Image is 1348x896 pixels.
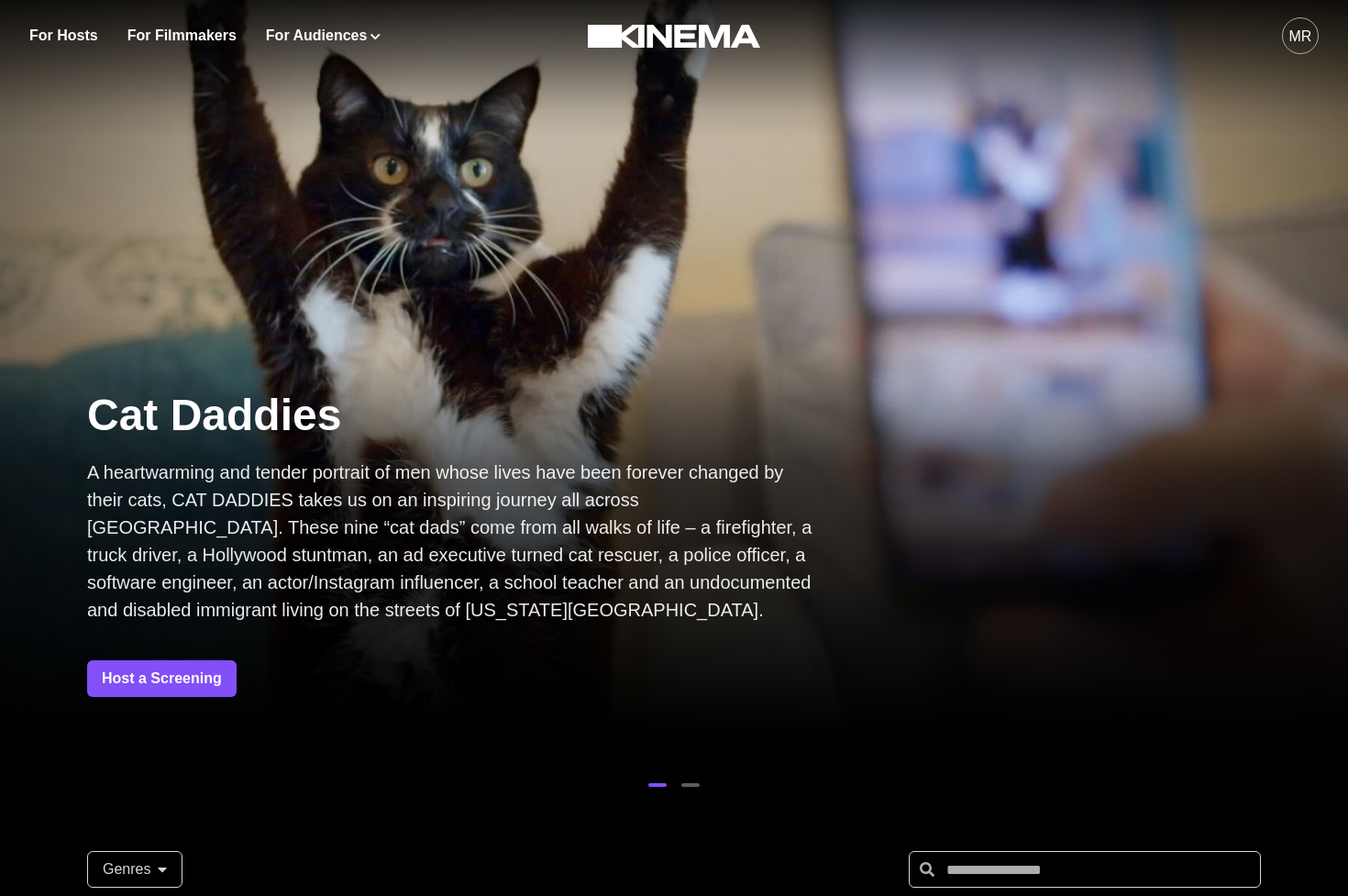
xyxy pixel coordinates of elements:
p: A heartwarming and tender portrait of men whose lives have been forever changed by their cats, CA... [87,459,821,624]
button: For Audiences [266,25,381,47]
p: Cat Daddies [87,387,821,444]
a: For Hosts [29,25,98,47]
button: Genres [87,851,182,888]
div: MR [1289,26,1312,48]
a: For Filmmakers [127,25,237,47]
a: Host a Screening [87,660,237,697]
